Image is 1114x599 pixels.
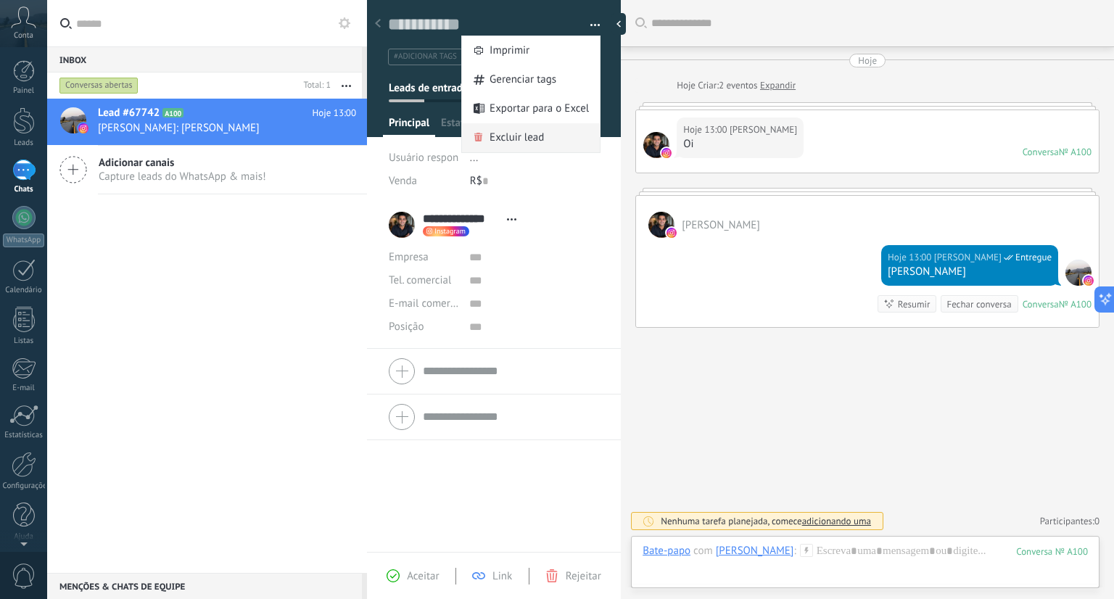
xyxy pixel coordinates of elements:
div: Conversa [1023,298,1059,310]
span: Excluir lead [490,123,544,152]
div: ocultar [611,13,626,35]
span: Lead #67742 [98,106,160,120]
div: Resumir [898,297,931,311]
div: santos Mathyas [716,544,794,557]
span: [PERSON_NAME]: [PERSON_NAME] [98,121,329,135]
span: Gerenciar tags [490,65,556,94]
div: Configurações [3,482,45,491]
a: Participantes:0 [1040,515,1099,527]
div: E-mail [3,384,45,393]
span: Principal [389,116,429,137]
span: Instagram [434,228,466,235]
div: Hoje 13:00 [888,250,934,265]
button: Mais [331,73,362,99]
img: instagram.svg [667,228,677,238]
span: Entregue [1015,250,1052,265]
span: Venda [389,174,417,188]
span: Exportar para o Excel [490,94,589,123]
span: santos Mathyas [643,132,669,158]
div: R$ [470,170,600,193]
a: Lead #67742 A100 Hoje 13:00 [PERSON_NAME]: [PERSON_NAME] [47,99,367,145]
span: Usuário responsável [389,151,482,165]
span: Adicionar canais [99,156,266,170]
div: Hoje [677,78,698,93]
a: Exportar para o Excel [462,94,600,123]
span: Paula Villena (Seção de vendas) [934,250,1002,265]
span: Tel. comercial [389,273,451,287]
span: #adicionar tags [394,51,457,62]
img: instagram.svg [661,148,672,158]
span: 2 eventos [719,78,757,93]
div: Oi [683,137,797,152]
div: Listas [3,336,45,346]
span: Capture leads do WhatsApp & mais! [99,170,266,183]
div: Chats [3,185,45,194]
span: E-mail comercial [389,297,466,310]
div: 100 [1016,545,1088,558]
div: Venda [389,170,459,193]
div: WhatsApp [3,234,44,247]
img: instagram.svg [78,123,88,133]
span: Imprimir [490,36,529,65]
div: Calendário [3,286,45,295]
div: № A100 [1059,298,1092,310]
div: Nenhuma tarefa planejada, comece [661,515,871,527]
span: santos Mathyas [730,123,797,137]
img: instagram.svg [1084,276,1094,286]
div: Total: 1 [298,78,331,93]
div: № A100 [1059,146,1092,158]
button: E-mail comercial [389,292,458,315]
span: : [793,544,796,558]
span: com [693,544,713,558]
div: Hoje [858,54,877,67]
span: Aceitar [407,569,439,583]
div: Empresa [389,246,458,269]
span: santos Mathyas [682,218,760,232]
span: Estatísticas [441,116,493,137]
div: Criar: [677,78,796,93]
span: Hoje 13:00 [313,106,356,120]
span: Link [492,569,512,583]
span: Rejeitar [566,569,601,583]
span: Conta [14,31,33,41]
div: Conversas abertas [59,77,139,94]
button: Tel. comercial [389,269,451,292]
div: Posição [389,315,458,339]
span: 0 [1094,515,1099,527]
div: Inbox [47,46,362,73]
div: Painel [3,86,45,96]
div: Conversa [1023,146,1059,158]
span: Paula Villena [1065,260,1092,286]
span: ... [470,151,479,165]
div: Estatísticas [3,431,45,440]
div: Hoje 13:00 [683,123,730,137]
div: [PERSON_NAME] [888,265,1052,279]
div: Usuário responsável [389,146,459,170]
div: Fechar conversa [946,297,1011,311]
span: santos Mathyas [648,212,674,238]
span: Posição [389,321,424,332]
div: Leads [3,139,45,148]
div: Menções & Chats de equipe [47,573,362,599]
span: A100 [162,108,183,117]
span: adicionando uma [802,515,871,527]
a: Expandir [760,78,796,93]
